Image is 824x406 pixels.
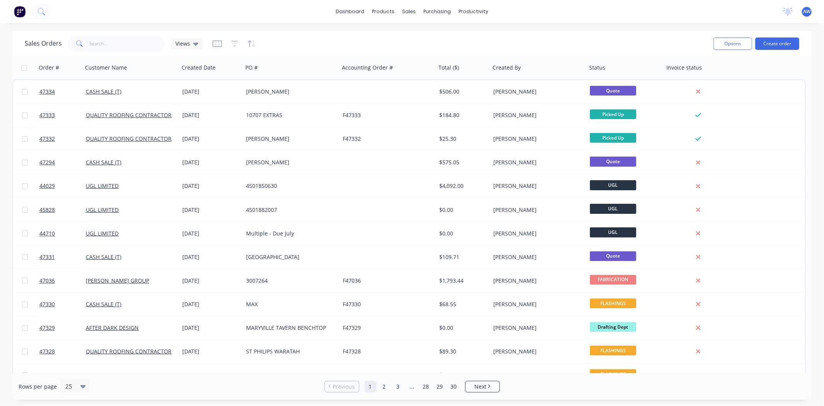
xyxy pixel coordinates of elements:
[590,299,636,308] span: FLASHINGS
[343,111,428,119] div: F47333
[14,6,25,17] img: Factory
[439,230,485,237] div: $0.00
[86,348,175,355] a: QUALITY ROOFING CONTRACTORS
[343,348,428,355] div: F47328
[590,275,636,285] span: FABRICATION
[493,300,579,308] div: [PERSON_NAME]
[755,38,799,50] button: Create order
[39,371,55,379] span: 47327
[493,135,579,143] div: [PERSON_NAME]
[714,38,752,50] button: Options
[39,316,86,339] a: 47329
[182,135,240,143] div: [DATE]
[39,111,55,119] span: 47333
[39,182,55,190] span: 44029
[182,182,240,190] div: [DATE]
[493,324,579,332] div: [PERSON_NAME]
[343,371,428,379] div: F47327
[85,64,127,72] div: Customer Name
[439,88,485,96] div: $506.00
[246,230,332,237] div: Multiple - Due July
[182,159,240,166] div: [DATE]
[420,6,455,17] div: purchasing
[86,206,119,213] a: UGL LIMITED
[86,159,121,166] a: CASH SALE (T)
[175,39,190,48] span: Views
[493,64,521,72] div: Created By
[86,135,175,142] a: QUALITY ROOFING CONTRACTORS
[39,104,86,127] a: 47333
[25,40,62,47] h1: Sales Orders
[343,135,428,143] div: F47332
[182,371,240,379] div: [DATE]
[182,64,216,72] div: Created Date
[332,6,368,17] a: dashboard
[439,371,485,379] div: $5.28
[246,348,332,355] div: ST PHILIPS WARATAH
[19,383,57,391] span: Rows per page
[803,8,810,15] span: AW
[182,348,240,355] div: [DATE]
[455,6,492,17] div: productivity
[439,135,485,143] div: $25.30
[343,277,428,285] div: F47036
[420,381,432,392] a: Page 28
[39,127,86,150] a: 47332
[246,88,332,96] div: [PERSON_NAME]
[90,36,165,51] input: Search...
[246,159,332,166] div: [PERSON_NAME]
[365,381,376,392] a: Page 1 is your current page
[39,348,55,355] span: 47328
[493,182,579,190] div: [PERSON_NAME]
[590,251,636,261] span: Quote
[86,324,139,331] a: AFTER DARK DESIGN
[439,111,485,119] div: $184.80
[39,198,86,222] a: 45828
[246,324,332,332] div: MARYVILLE TAVERN BENCHTOP
[343,300,428,308] div: F47330
[182,206,240,214] div: [DATE]
[86,277,149,284] a: [PERSON_NAME] GROUP
[398,6,420,17] div: sales
[86,300,121,308] a: CASH SALE (T)
[246,371,332,379] div: 1911
[246,111,332,119] div: 10707 EXTRAS
[245,64,258,72] div: PO #
[439,277,485,285] div: $1,793.44
[439,300,485,308] div: $68.55
[246,277,332,285] div: 3007264
[39,159,55,166] span: 47294
[39,230,55,237] span: 44710
[39,269,86,292] a: 47036
[325,383,359,391] a: Previous page
[590,322,636,332] span: Drafting Dept
[86,182,119,189] a: UGL LIMITED
[246,206,332,214] div: 4501882007
[182,88,240,96] div: [DATE]
[39,174,86,198] a: 44029
[342,64,393,72] div: Accounting Order #
[379,381,390,392] a: Page 2
[39,340,86,363] a: 47328
[182,111,240,119] div: [DATE]
[182,300,240,308] div: [DATE]
[39,246,86,269] a: 47331
[590,227,636,237] span: UGL
[39,80,86,103] a: 47334
[368,6,398,17] div: products
[39,88,55,96] span: 47334
[448,381,460,392] a: Page 30
[493,159,579,166] div: [PERSON_NAME]
[439,348,485,355] div: $89.30
[333,383,355,391] span: Previous
[343,324,428,332] div: F47329
[182,253,240,261] div: [DATE]
[493,253,579,261] div: [PERSON_NAME]
[39,151,86,174] a: 47294
[493,206,579,214] div: [PERSON_NAME]
[39,324,55,332] span: 47329
[590,180,636,190] span: UGL
[466,383,499,391] a: Next page
[434,381,446,392] a: Page 29
[39,135,55,143] span: 47332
